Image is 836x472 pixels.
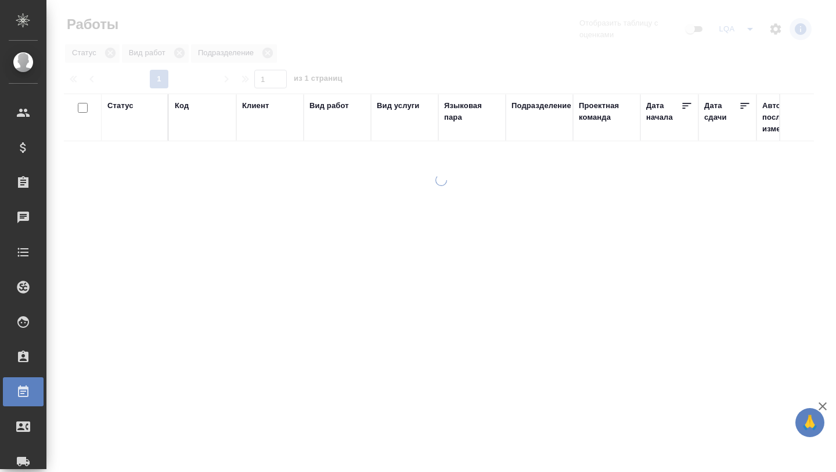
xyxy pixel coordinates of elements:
div: Дата сдачи [704,100,739,123]
div: Клиент [242,100,269,112]
div: Подразделение [511,100,571,112]
button: 🙏 [795,408,824,437]
div: Код [175,100,189,112]
div: Проектная команда [579,100,635,123]
div: Языковая пара [444,100,500,123]
div: Статус [107,100,134,112]
div: Дата начала [646,100,681,123]
div: Вид работ [309,100,349,112]
span: 🙏 [800,410,820,435]
div: Вид услуги [377,100,420,112]
div: Автор последнего изменения [762,100,818,135]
